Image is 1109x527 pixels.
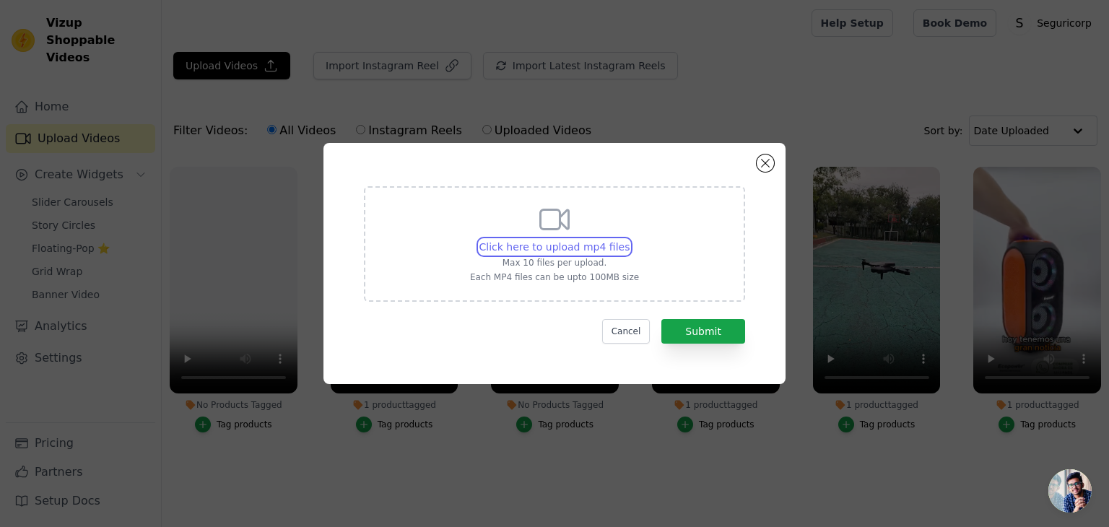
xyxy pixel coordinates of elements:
p: Each MP4 files can be upto 100MB size [470,271,639,283]
span: Click here to upload mp4 files [479,241,630,253]
a: Chat abierto [1048,469,1092,513]
button: Close modal [757,154,774,172]
p: Max 10 files per upload. [470,257,639,269]
button: Cancel [602,319,651,344]
button: Submit [661,319,745,344]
